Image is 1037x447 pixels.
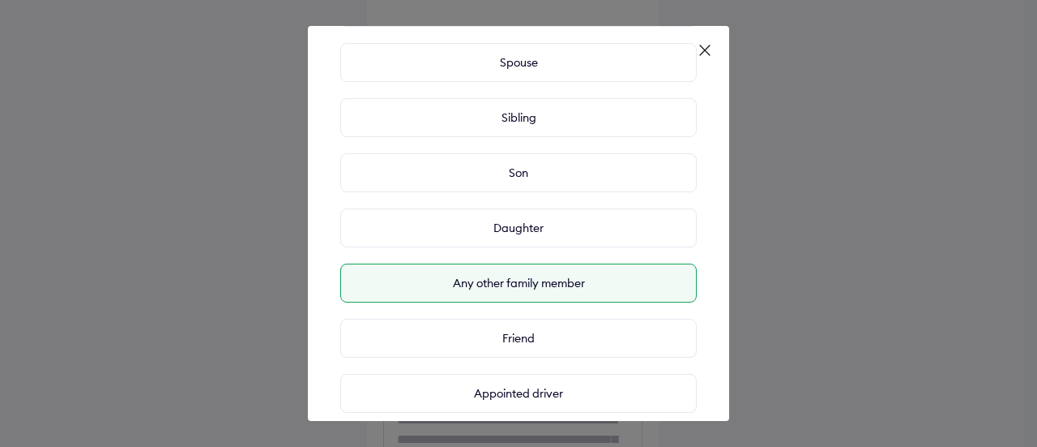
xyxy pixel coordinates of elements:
div: Any other family member [340,264,697,303]
div: Friend [340,319,697,358]
div: Sibling [340,98,697,137]
div: Son [340,153,697,192]
div: Daughter [340,208,697,247]
div: Spouse [340,43,697,82]
div: Appointed driver [340,374,697,413]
